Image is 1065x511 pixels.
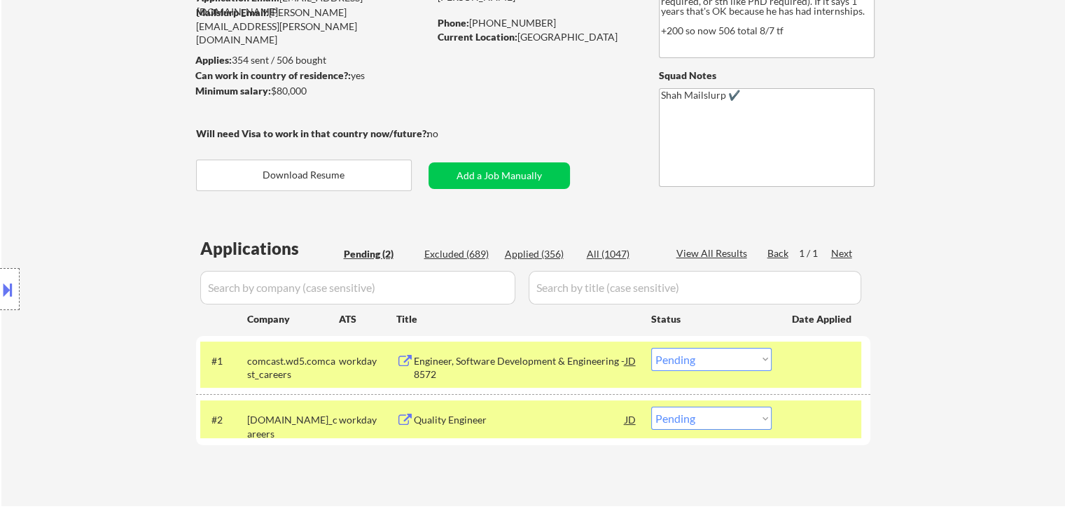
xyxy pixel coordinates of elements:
strong: Mailslurp Email: [196,6,269,18]
div: Status [651,306,772,331]
div: comcast.wd5.comcast_careers [247,354,339,381]
strong: Minimum salary: [195,85,271,97]
div: 1 / 1 [799,246,831,260]
div: workday [339,354,396,368]
div: Applications [200,240,339,257]
div: Title [396,312,638,326]
button: Add a Job Manually [429,162,570,189]
div: Back [767,246,790,260]
div: Company [247,312,339,326]
div: 354 sent / 506 bought [195,53,429,67]
div: ATS [339,312,396,326]
div: Squad Notes [659,69,875,83]
div: no [427,127,467,141]
input: Search by company (case sensitive) [200,271,515,304]
div: $80,000 [195,84,429,98]
strong: Current Location: [438,31,517,43]
div: Applied (356) [505,247,575,261]
div: Date Applied [792,312,854,326]
strong: Phone: [438,17,469,29]
div: Excluded (689) [424,247,494,261]
div: View All Results [676,246,751,260]
strong: Can work in country of residence?: [195,69,351,81]
div: Quality Engineer [414,413,625,427]
div: JD [624,348,638,373]
div: Engineer, Software Development & Engineering - 8572 [414,354,625,381]
div: [GEOGRAPHIC_DATA] [438,30,636,44]
input: Search by title (case sensitive) [529,271,861,304]
div: [PERSON_NAME][EMAIL_ADDRESS][PERSON_NAME][DOMAIN_NAME] [196,6,429,47]
div: workday [339,413,396,427]
button: Download Resume [196,160,412,191]
div: [PHONE_NUMBER] [438,16,636,30]
strong: Applies: [195,54,232,66]
strong: Will need Visa to work in that country now/future?: [196,127,429,139]
div: Pending (2) [344,247,414,261]
div: JD [624,407,638,432]
div: [DOMAIN_NAME]_careers [247,413,339,440]
div: yes [195,69,424,83]
div: Next [831,246,854,260]
div: All (1047) [587,247,657,261]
